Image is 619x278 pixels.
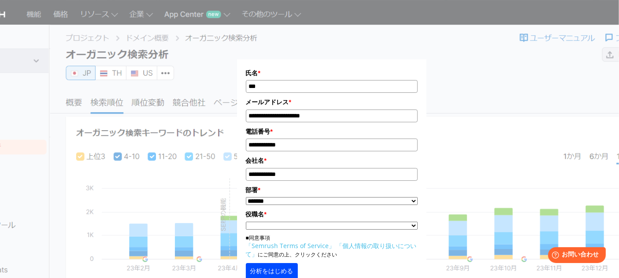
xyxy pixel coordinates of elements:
[246,97,418,107] label: メールアドレス
[246,209,418,219] label: 役職名
[246,241,417,258] a: 「個人情報の取り扱いについて」
[246,68,418,78] label: 氏名
[246,127,418,136] label: 電話番号
[541,244,609,268] iframe: Help widget launcher
[246,185,418,195] label: 部署
[246,234,418,259] p: ■同意事項 にご同意の上、クリックください
[246,156,418,165] label: 会社名
[246,241,335,250] a: 「Semrush Terms of Service」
